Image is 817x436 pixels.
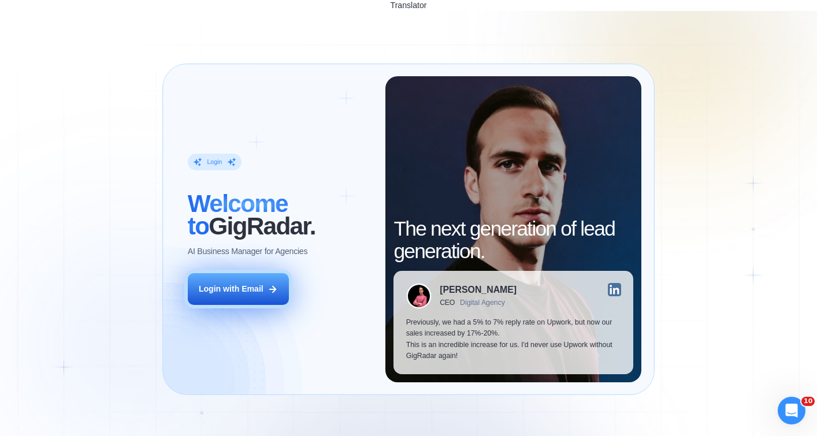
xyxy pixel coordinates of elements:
[199,284,263,295] div: Login with Email
[406,317,621,362] p: Previously, we had a 5% to 7% reply rate on Upwork, but now our sales increased by 17%-20%. This ...
[188,190,288,240] span: Welcome to
[188,193,373,238] h2: ‍ GigRadar.
[440,285,517,295] div: [PERSON_NAME]
[188,246,307,257] p: AI Business Manager for Agencies
[188,273,289,305] button: Login with Email
[460,299,505,307] div: Digital Agency
[801,397,815,406] span: 10
[393,218,633,263] h2: The next generation of lead generation.
[778,397,805,424] iframe: Intercom live chat
[440,299,455,307] div: CEO
[207,158,222,166] div: Login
